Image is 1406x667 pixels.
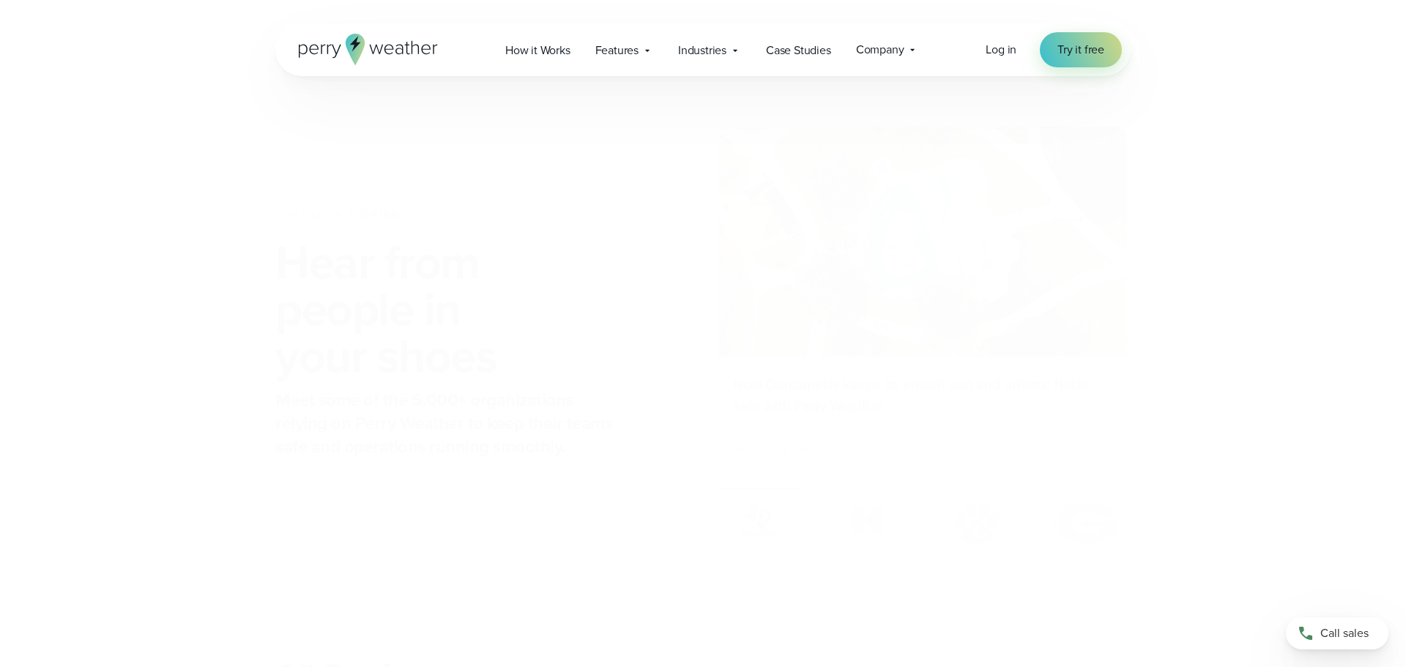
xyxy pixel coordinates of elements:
a: Case Studies [754,35,844,65]
a: How it Works [493,35,583,65]
span: Log in [986,41,1016,58]
span: Industries [678,42,726,59]
a: Try it free [1040,32,1122,67]
span: Call sales [1320,625,1369,642]
a: Call sales [1286,617,1388,649]
span: Try it free [1057,41,1104,59]
a: Log in [986,41,1016,59]
span: How it Works [505,42,570,59]
span: Company [856,41,904,59]
span: Features [595,42,639,59]
span: Case Studies [766,42,831,59]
